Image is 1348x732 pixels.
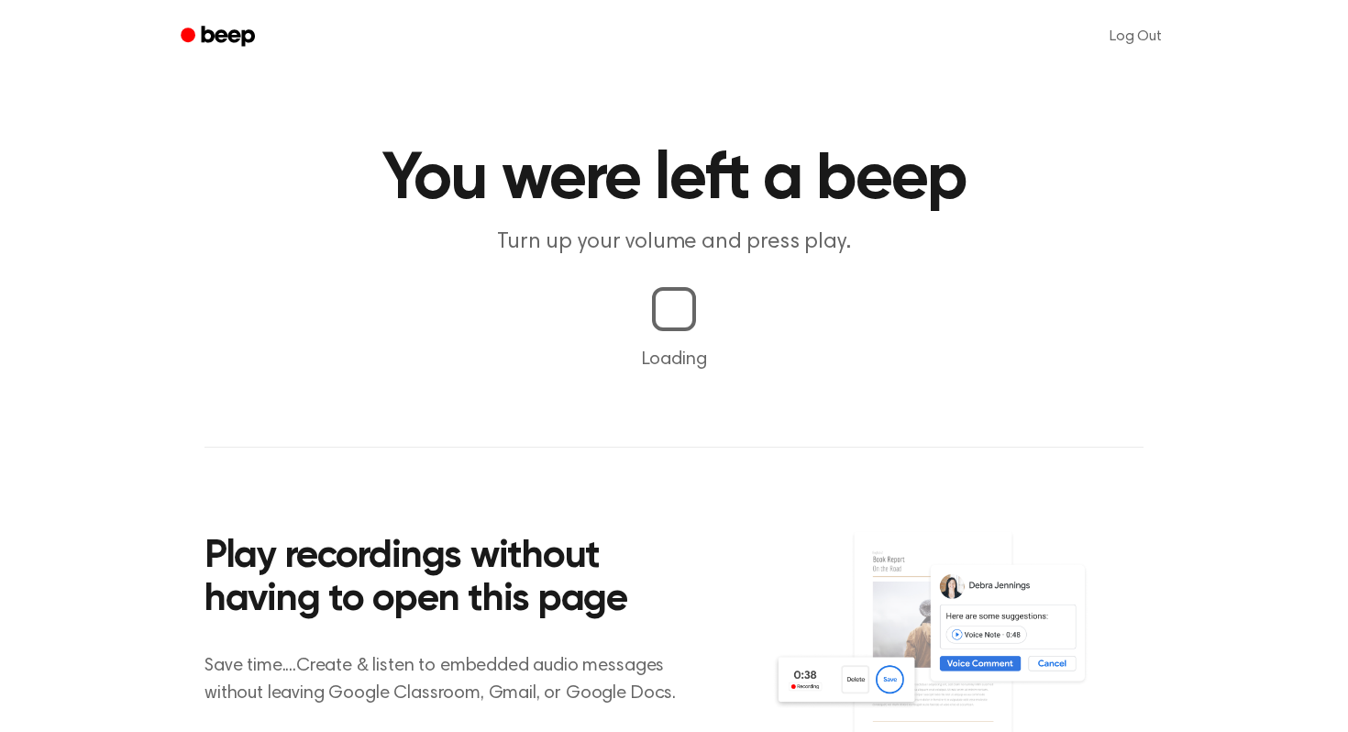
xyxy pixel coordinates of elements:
[204,147,1144,213] h1: You were left a beep
[204,652,699,707] p: Save time....Create & listen to embedded audio messages without leaving Google Classroom, Gmail, ...
[204,536,699,623] h2: Play recordings without having to open this page
[1091,15,1180,59] a: Log Out
[322,227,1026,258] p: Turn up your volume and press play.
[22,346,1326,373] p: Loading
[168,19,271,55] a: Beep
